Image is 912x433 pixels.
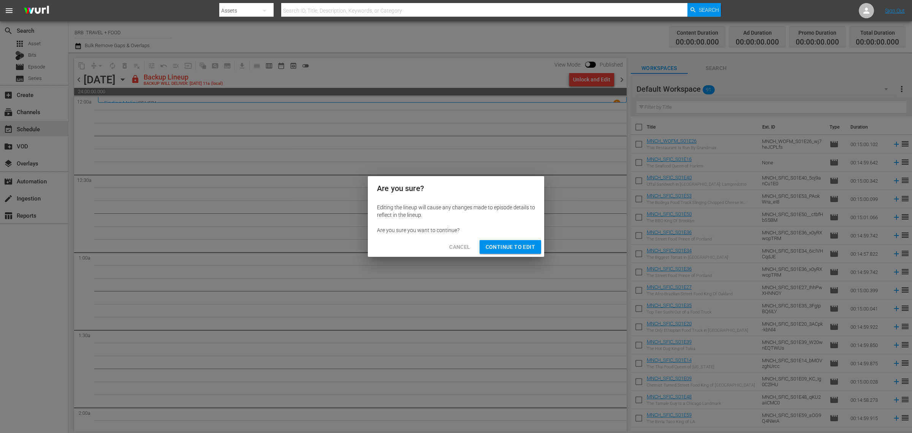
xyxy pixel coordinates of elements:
[480,240,541,254] button: Continue to Edit
[885,8,905,14] a: Sign Out
[377,182,535,194] h2: Are you sure?
[486,242,535,252] span: Continue to Edit
[5,6,14,15] span: menu
[18,2,55,20] img: ans4CAIJ8jUAAAAAAAAAAAAAAAAAAAAAAAAgQb4GAAAAAAAAAAAAAAAAAAAAAAAAJMjXAAAAAAAAAAAAAAAAAAAAAAAAgAT5G...
[449,242,470,252] span: Cancel
[699,3,719,17] span: Search
[377,226,535,234] div: Are you sure you want to continue?
[377,204,535,219] div: Editing the lineup will cause any changes made to episode details to reflect in the lineup.
[443,240,476,254] button: Cancel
